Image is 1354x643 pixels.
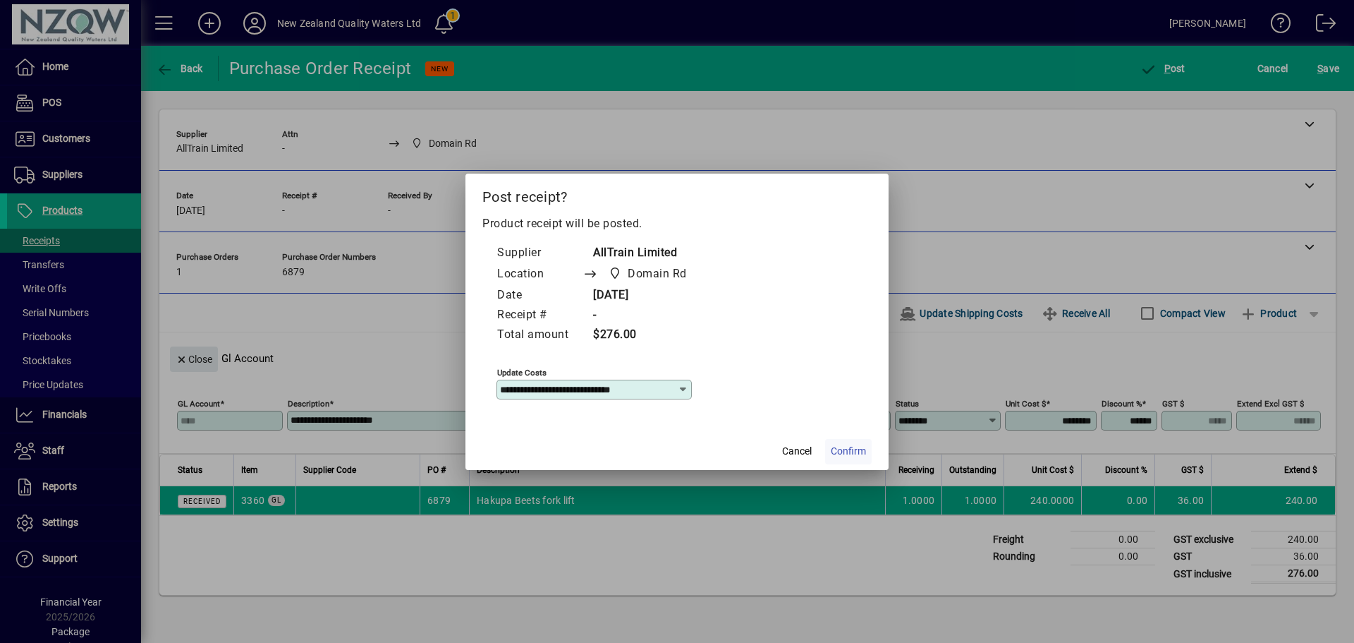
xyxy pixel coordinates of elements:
[604,264,693,284] span: Domain Rd
[496,263,583,286] td: Location
[774,439,819,464] button: Cancel
[465,174,889,215] h2: Post receipt?
[583,244,714,263] td: AllTrain Limited
[496,325,583,345] td: Total amount
[482,215,872,232] p: Product receipt will be posted.
[496,306,583,325] td: Receipt #
[583,325,714,345] td: $276.00
[583,286,714,306] td: [DATE]
[496,286,583,306] td: Date
[831,444,866,459] span: Confirm
[825,439,872,464] button: Confirm
[583,306,714,325] td: -
[782,444,812,459] span: Cancel
[628,265,687,282] span: Domain Rd
[496,244,583,263] td: Supplier
[497,367,547,377] mat-label: Update costs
